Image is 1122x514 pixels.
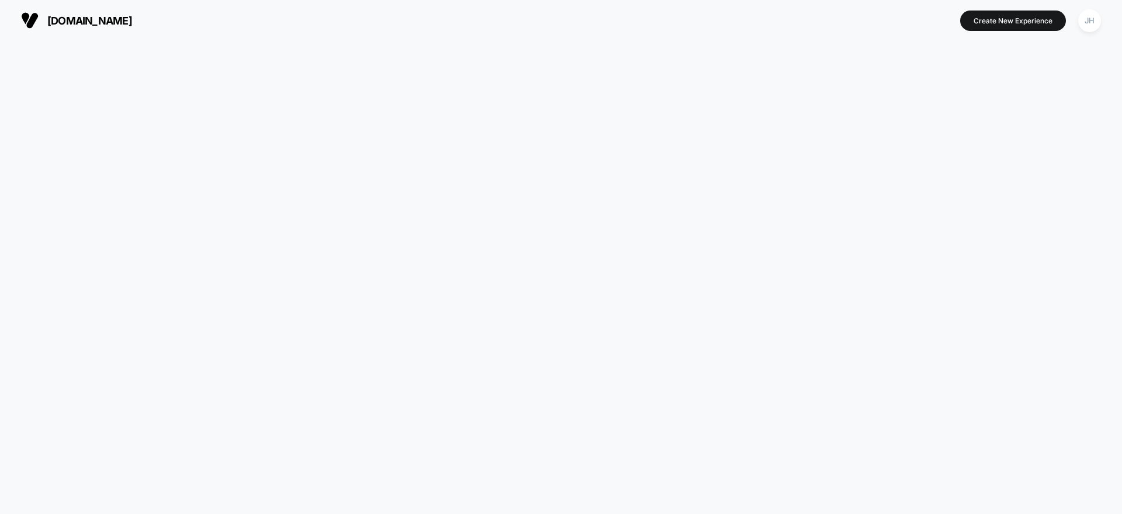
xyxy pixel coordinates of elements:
button: Create New Experience [960,11,1066,31]
div: JH [1078,9,1101,32]
span: [DOMAIN_NAME] [47,15,132,27]
button: [DOMAIN_NAME] [18,11,136,30]
img: Visually logo [21,12,39,29]
button: JH [1075,9,1104,33]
